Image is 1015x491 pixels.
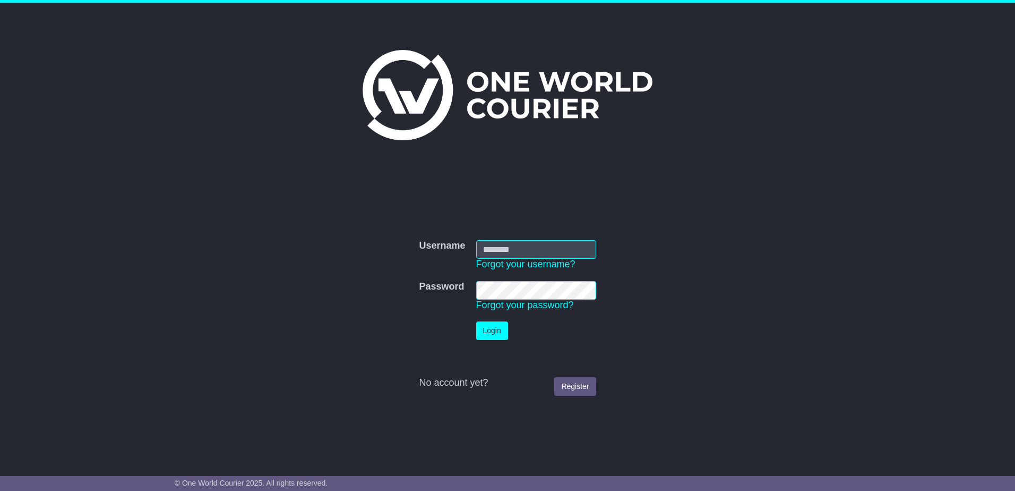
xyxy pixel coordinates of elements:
a: Forgot your password? [476,300,574,310]
label: Password [419,281,464,293]
img: One World [363,50,652,140]
button: Login [476,321,508,340]
span: © One World Courier 2025. All rights reserved. [175,479,328,487]
div: No account yet? [419,377,596,389]
a: Register [554,377,596,396]
label: Username [419,240,465,252]
a: Forgot your username? [476,259,575,269]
